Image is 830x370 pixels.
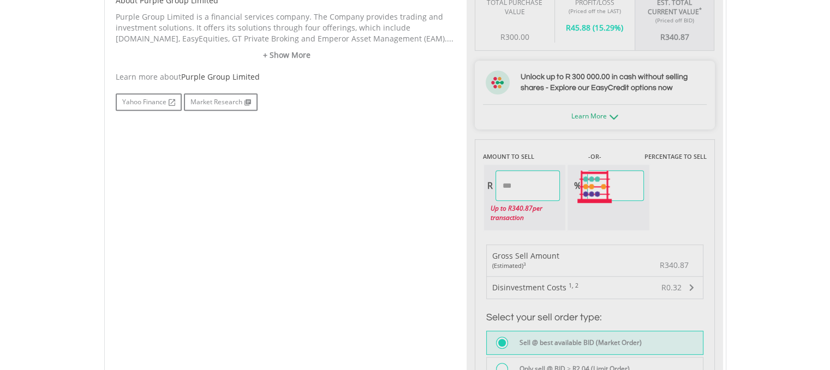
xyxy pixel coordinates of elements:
span: Purple Group Limited [181,71,260,82]
p: Purple Group Limited is a financial services company. The Company provides trading and investment... [116,11,458,44]
a: + Show More [116,50,458,61]
a: Market Research [184,93,258,111]
a: Yahoo Finance [116,93,182,111]
div: Learn more about [116,71,458,82]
